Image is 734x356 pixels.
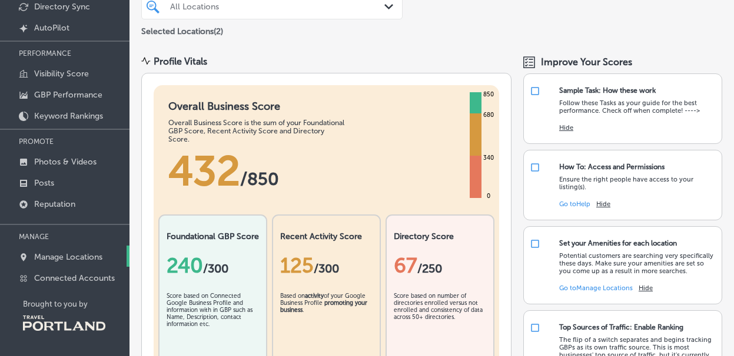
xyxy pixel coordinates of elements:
span: /300 [314,261,339,276]
h2: Directory Score [394,231,486,241]
div: 680 [481,110,496,120]
div: 125 [280,253,373,278]
button: Hide [639,284,653,292]
div: 850 [481,90,496,99]
div: Profile Vitals [154,56,207,67]
button: Hide [596,200,610,208]
span: Improve Your Scores [541,56,632,68]
div: Set your Amenities for each location [559,239,677,247]
div: Score based on number of directories enrolled versus not enrolled and consistency of data across ... [394,293,486,351]
a: Go toManage Locations [559,284,633,292]
p: Potential customers are searching very specifically these days. Make sure your amenities are set ... [559,252,716,275]
p: Visibility Score [34,69,89,79]
p: Manage Locations [34,252,102,262]
img: Travel Portland [23,315,105,331]
div: 340 [481,153,496,163]
div: 0 [484,192,493,201]
p: Ensure the right people have access to your listing(s). [559,176,716,191]
div: All Locations [170,1,386,11]
h2: Recent Activity Score [280,231,373,241]
p: Directory Sync [34,2,90,12]
span: / 300 [203,261,228,276]
p: Keyword Rankings [34,111,103,121]
span: /250 [417,261,442,276]
p: GBP Performance [34,90,102,100]
p: Selected Locations ( 2 ) [141,22,223,36]
div: Score based on Connected Google Business Profile and information with in GBP such as Name, Descri... [167,293,259,351]
h2: Foundational GBP Score [167,231,259,241]
div: Top Sources of Traffic: Enable Ranking [559,323,683,331]
b: activity [305,293,324,300]
p: Follow these Tasks as your guide for the best performance. Check off when complete! ----> [559,99,716,115]
h1: Overall Business Score [168,100,345,113]
div: How To: Access and Permissions [559,163,665,171]
div: 240 [167,253,259,278]
div: Overall Business Score is the sum of your Foundational GBP Score, Recent Activity Score and Direc... [168,119,345,143]
span: 432 [168,146,240,196]
div: Sample Task: How these work [559,86,656,95]
a: Go toHelp [559,200,590,208]
p: Posts [34,178,54,188]
div: 67 [394,253,486,278]
p: Brought to you by [23,300,129,308]
span: / 850 [240,169,279,190]
p: Reputation [34,199,75,209]
p: AutoPilot [34,23,69,33]
p: Connected Accounts [34,273,115,283]
p: Photos & Videos [34,157,97,167]
div: Based on of your Google Business Profile . [280,293,373,351]
button: Hide [559,124,573,132]
b: promoting your business [280,300,367,314]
